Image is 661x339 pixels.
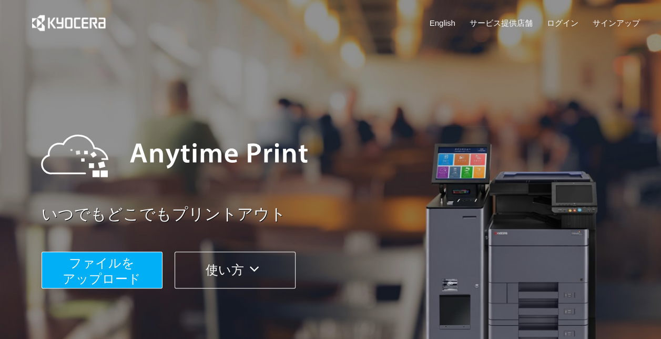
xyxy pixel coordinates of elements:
span: ファイルを ​​アップロード [63,256,141,286]
a: いつでもどこでもプリントアウト [42,203,646,226]
a: ログイン [547,17,578,28]
button: ファイルを​​アップロード [42,252,162,288]
a: サービス提供店舗 [470,17,533,28]
button: 使い方 [175,252,296,288]
a: サインアップ [592,17,639,28]
a: English [430,17,455,28]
